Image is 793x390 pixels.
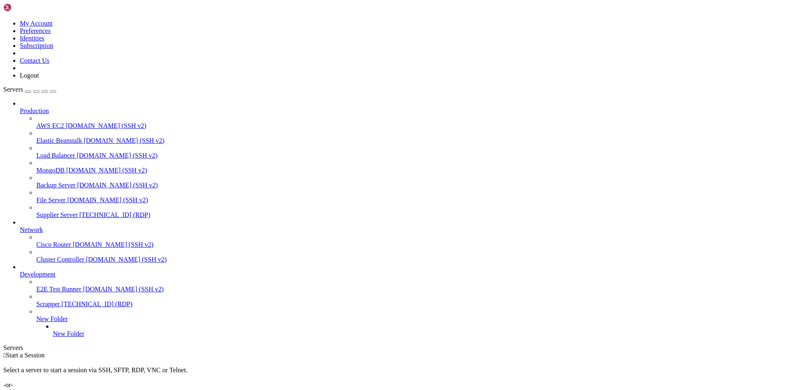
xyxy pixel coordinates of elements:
[20,107,790,115] a: Production
[66,122,147,129] span: [DOMAIN_NAME] (SSH v2)
[36,152,75,159] span: Load Balancer
[36,196,790,204] a: File Server [DOMAIN_NAME] (SSH v2)
[36,286,81,293] span: E2E Test Runner
[36,300,790,308] a: Scrapper [TECHNICAL_ID] (RDP)
[36,115,790,130] li: AWS EC2 [DOMAIN_NAME] (SSH v2)
[36,137,82,144] span: Elastic Beanstalk
[36,286,790,293] a: E2E Test Runner [DOMAIN_NAME] (SSH v2)
[36,278,790,293] li: E2E Test Runner [DOMAIN_NAME] (SSH v2)
[86,256,167,263] span: [DOMAIN_NAME] (SSH v2)
[36,300,60,307] span: Scrapper
[36,315,790,323] a: New Folder
[36,167,790,174] a: MongoDB [DOMAIN_NAME] (SSH v2)
[36,174,790,189] li: Backup Server [DOMAIN_NAME] (SSH v2)
[84,137,165,144] span: [DOMAIN_NAME] (SSH v2)
[20,226,43,233] span: Network
[6,352,45,359] span: Start a Session
[36,315,68,322] span: New Folder
[36,122,64,129] span: AWS EC2
[36,248,790,263] li: Cluster Controller [DOMAIN_NAME] (SSH v2)
[53,330,84,337] span: New Folder
[36,130,790,144] li: Elastic Beanstalk [DOMAIN_NAME] (SSH v2)
[36,211,78,218] span: Supplier Server
[20,271,790,278] a: Development
[20,27,51,34] a: Preferences
[83,286,164,293] span: [DOMAIN_NAME] (SSH v2)
[79,211,150,218] span: [TECHNICAL_ID] (RDP)
[36,137,790,144] a: Elastic Beanstalk [DOMAIN_NAME] (SSH v2)
[36,211,790,219] a: Supplier Server [TECHNICAL_ID] (RDP)
[3,352,6,359] span: 
[3,359,790,389] div: Select a server to start a session via SSH, SFTP, RDP, VNC or Telnet. -or-
[36,256,790,263] a: Cluster Controller [DOMAIN_NAME] (SSH v2)
[20,271,55,278] span: Development
[62,300,133,307] span: [TECHNICAL_ID] (RDP)
[36,196,66,203] span: File Server
[36,167,64,174] span: MongoDB
[36,144,790,159] li: Load Balancer [DOMAIN_NAME] (SSH v2)
[36,293,790,308] li: Scrapper [TECHNICAL_ID] (RDP)
[36,256,84,263] span: Cluster Controller
[36,189,790,204] li: File Server [DOMAIN_NAME] (SSH v2)
[20,20,53,27] a: My Account
[36,182,76,189] span: Backup Server
[20,107,49,114] span: Production
[3,344,790,352] div: Servers
[73,241,154,248] span: [DOMAIN_NAME] (SSH v2)
[67,196,148,203] span: [DOMAIN_NAME] (SSH v2)
[53,323,790,338] li: New Folder
[20,226,790,234] a: Network
[3,86,56,93] a: Servers
[20,219,790,263] li: Network
[3,86,23,93] span: Servers
[36,152,790,159] a: Load Balancer [DOMAIN_NAME] (SSH v2)
[36,204,790,219] li: Supplier Server [TECHNICAL_ID] (RDP)
[20,57,50,64] a: Contact Us
[36,241,71,248] span: Cisco Router
[77,152,158,159] span: [DOMAIN_NAME] (SSH v2)
[77,182,158,189] span: [DOMAIN_NAME] (SSH v2)
[3,3,51,12] img: Shellngn
[20,35,45,42] a: Identities
[66,167,147,174] span: [DOMAIN_NAME] (SSH v2)
[20,72,39,79] a: Logout
[36,241,790,248] a: Cisco Router [DOMAIN_NAME] (SSH v2)
[53,330,790,338] a: New Folder
[20,263,790,338] li: Development
[36,182,790,189] a: Backup Server [DOMAIN_NAME] (SSH v2)
[36,234,790,248] li: Cisco Router [DOMAIN_NAME] (SSH v2)
[20,42,53,49] a: Subscription
[36,308,790,338] li: New Folder
[36,122,790,130] a: AWS EC2 [DOMAIN_NAME] (SSH v2)
[20,100,790,219] li: Production
[36,159,790,174] li: MongoDB [DOMAIN_NAME] (SSH v2)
